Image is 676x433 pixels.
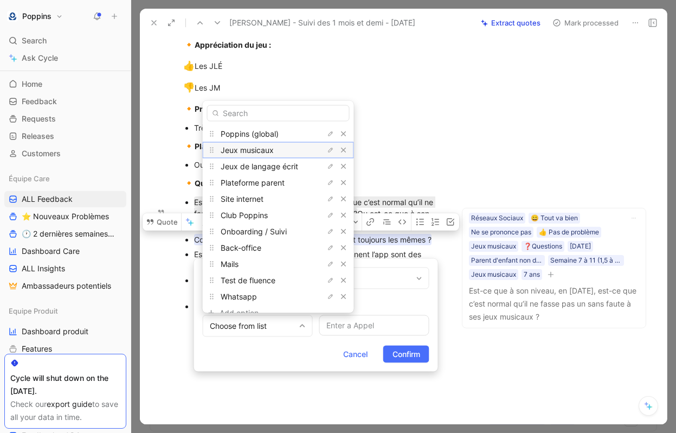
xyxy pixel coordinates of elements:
[203,158,354,174] div: Jeux de langage écrit
[221,161,298,170] span: Jeux de langage écrit
[221,210,268,219] span: Club Poppins
[221,243,261,252] span: Back-office
[203,272,354,288] div: Test de fluence
[220,306,301,319] div: Add option
[221,226,287,235] span: Onboarding / Suivi
[221,291,257,301] span: Whatsapp
[203,223,354,239] div: Onboarding / Suivi
[221,145,274,154] span: Jeux musicaux
[207,105,350,121] input: Search
[203,256,354,272] div: Mails
[221,275,275,284] span: Test de fluence
[203,207,354,223] div: Club Poppins
[203,174,354,190] div: Plateforme parent
[203,288,354,304] div: Whatsapp
[203,239,354,256] div: Back-office
[221,177,285,187] span: Plateforme parent
[221,259,239,268] span: Mails
[203,125,354,142] div: Poppins (global)
[203,142,354,158] div: Jeux musicaux
[221,129,279,138] span: Poppins (global)
[203,190,354,207] div: Site internet
[221,194,263,203] span: Site internet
